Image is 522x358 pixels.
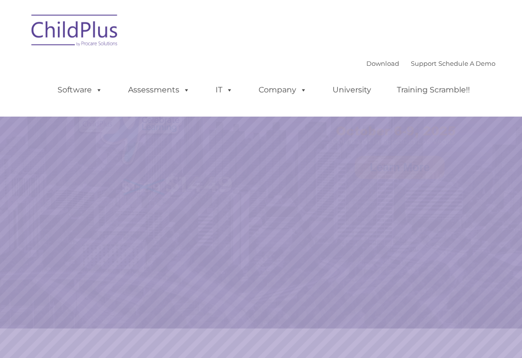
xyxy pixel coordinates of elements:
font: | [366,60,495,67]
a: Training Scramble!! [387,80,479,100]
a: Assessments [118,80,200,100]
a: Support [411,60,436,67]
a: Download [366,60,399,67]
a: Company [249,80,317,100]
a: Schedule A Demo [438,60,495,67]
a: University [323,80,381,100]
img: ChildPlus by Procare Solutions [27,8,123,56]
a: Software [48,80,112,100]
a: IT [206,80,243,100]
a: Learn More [355,156,445,179]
